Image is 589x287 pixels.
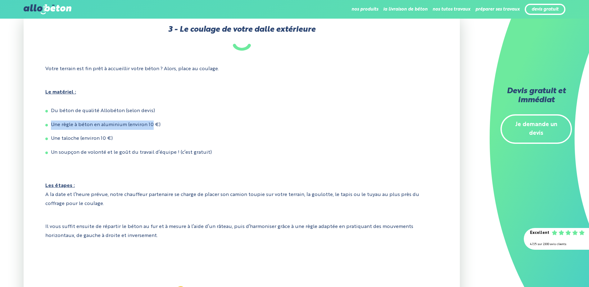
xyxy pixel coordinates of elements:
li: nos tutos travaux [433,2,470,17]
li: Un soupçon de volonté et le goût du travail d’équipe ! (c’est gratuit) [45,148,438,157]
div: Excellent [530,229,549,238]
img: allobéton [24,4,71,14]
p: A la date et l’heure prévue, notre chauffeur partenaire se charge de placer son camion toupie sur... [45,177,438,213]
li: la livraison de béton [383,2,428,17]
h2: Devis gratuit et immédiat [501,87,572,105]
li: Une règle à béton en aluminium (environ 10 €) [45,121,438,130]
a: devis gratuit [532,7,559,12]
p: Il vous suffit ensuite de répartir le béton au fur et à mesure à l’aide d’un râteau, puis d’harmo... [45,218,438,245]
u: Le matériel : [45,88,438,97]
h3: 3 - Le coulage de votre dalle extérieure [45,25,438,51]
li: Une taloche (environ 10 €) [45,134,438,143]
div: 4.7/5 sur 2300 avis clients [530,240,583,249]
li: nos produits [351,2,378,17]
a: Je demande un devis [501,114,572,144]
u: Les étapes : [45,181,438,190]
p: Votre terrain est fin prêt à accueillir votre béton ? Alors, place au coulage. [45,60,438,78]
li: Du béton de qualité Allobéton (selon devis) [45,107,438,116]
li: préparer ses travaux [475,2,520,17]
